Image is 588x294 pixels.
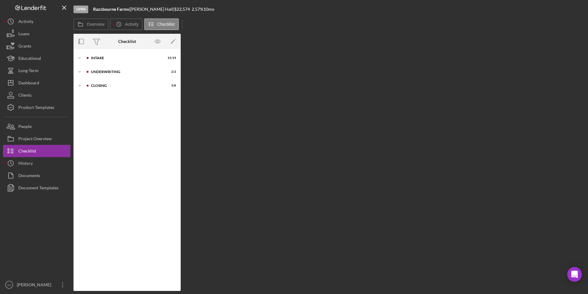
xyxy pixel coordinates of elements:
[91,84,161,87] div: Closing
[3,279,70,291] button: AA[PERSON_NAME]
[18,40,31,54] div: Grants
[18,120,32,134] div: People
[3,101,70,114] button: Product Templates
[3,15,70,28] button: Activity
[93,6,129,12] b: Razzbourne Farms
[18,52,41,66] div: Educational
[125,22,138,27] label: Activity
[91,56,161,60] div: Intake
[18,77,39,91] div: Dashboard
[165,70,176,74] div: 2 / 2
[18,64,39,78] div: Long-Term
[18,157,33,171] div: History
[18,89,32,103] div: Clients
[3,182,70,194] button: Document Templates
[73,6,88,13] div: Open
[7,283,11,287] text: AA
[203,7,214,12] div: 10 mo
[18,182,58,195] div: Document Templates
[118,39,136,44] div: Checklist
[18,28,29,41] div: Loans
[3,64,70,77] button: Long-Term
[3,145,70,157] button: Checklist
[165,56,176,60] div: 15 / 19
[3,89,70,101] button: Clients
[174,7,192,12] div: $22,574
[3,169,70,182] button: Documents
[165,84,176,87] div: 3 / 8
[3,120,70,133] button: People
[18,133,52,146] div: Project Overview
[93,7,130,12] div: |
[87,22,104,27] label: Overview
[110,18,142,30] button: Activity
[18,145,36,159] div: Checklist
[18,101,54,115] div: Product Templates
[157,22,175,27] label: Checklist
[73,18,108,30] button: Overview
[18,15,33,29] div: Activity
[144,18,179,30] button: Checklist
[3,28,70,40] button: Loans
[18,169,40,183] div: Documents
[130,7,174,12] div: [PERSON_NAME] Hall |
[91,70,161,74] div: Underwriting
[3,40,70,52] button: Grants
[3,77,70,89] button: Dashboard
[192,7,203,12] div: 2.57 %
[567,267,582,282] div: Open Intercom Messenger
[15,279,55,292] div: [PERSON_NAME]
[3,52,70,64] button: Educational
[3,133,70,145] button: Project Overview
[3,157,70,169] button: History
